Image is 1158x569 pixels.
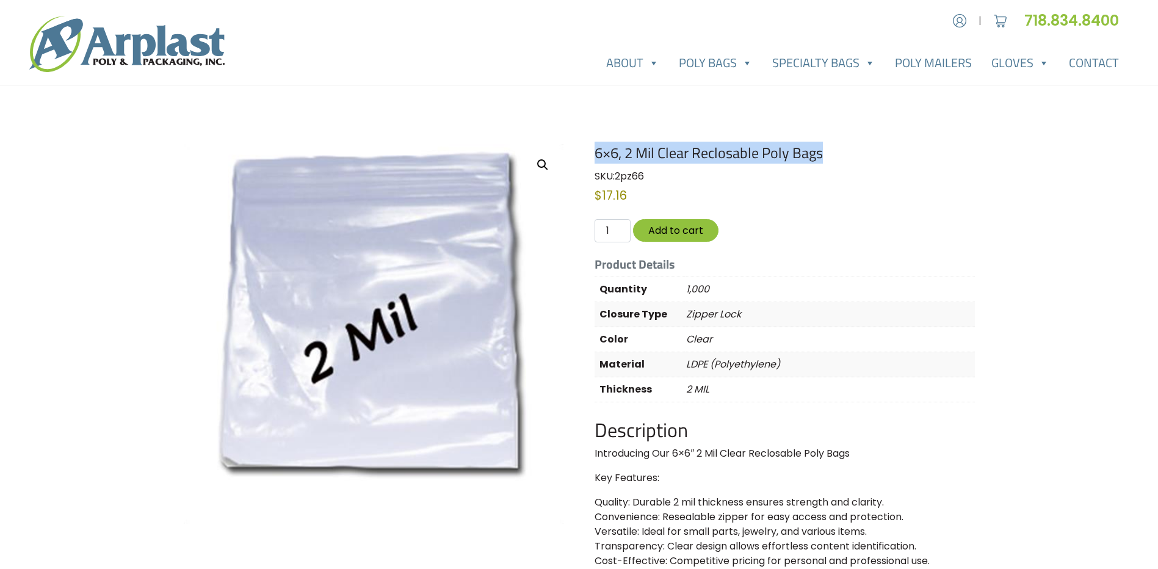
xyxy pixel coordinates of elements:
[885,51,982,75] a: Poly Mailers
[686,377,974,402] p: 2 MIL
[686,352,974,377] p: LDPE (Polyethylene)
[686,327,974,352] p: Clear
[595,446,974,461] p: Introducing Our 6×6″ 2 Mil Clear Reclosable Poly Bags
[595,277,686,302] th: Quantity
[595,327,686,352] th: Color
[595,219,630,242] input: Qty
[615,169,644,183] span: 2pz66
[595,187,627,204] bdi: 17.16
[686,302,974,327] p: Zipper Lock
[595,471,974,485] p: Key Features:
[762,51,885,75] a: Specialty Bags
[595,277,974,402] table: Product Details
[184,144,563,524] img: 6x6, 2 Mil Clear Reclosable Poly Bags
[982,51,1059,75] a: Gloves
[669,51,762,75] a: Poly Bags
[29,16,225,72] img: logo
[1059,51,1129,75] a: Contact
[595,495,974,568] p: Quality: Durable 2 mil thickness ensures strength and clarity. Convenience: Resealable zipper for...
[596,51,669,75] a: About
[595,144,974,162] h1: 6×6, 2 Mil Clear Reclosable Poly Bags
[1024,10,1129,31] a: 718.834.8400
[595,257,974,272] h5: Product Details
[595,187,602,204] span: $
[595,418,974,441] h2: Description
[595,302,686,327] th: Closure Type
[532,154,554,176] a: View full-screen image gallery
[979,13,982,28] span: |
[595,377,686,402] th: Thickness
[595,352,686,377] th: Material
[633,219,718,242] button: Add to cart
[595,169,644,183] span: SKU:
[686,277,974,302] p: 1,000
